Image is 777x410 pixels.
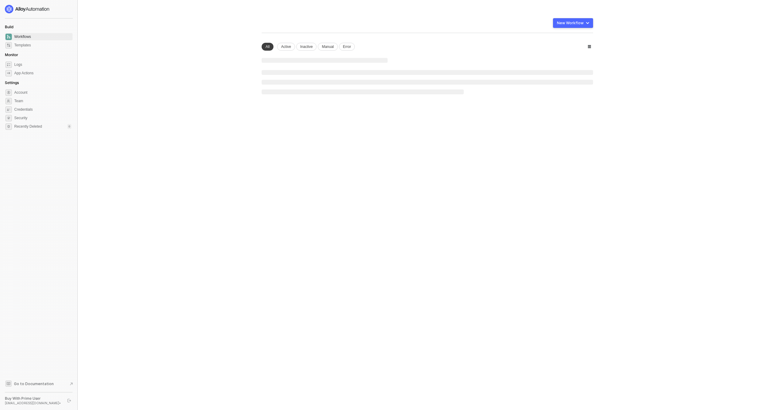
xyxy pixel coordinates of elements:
span: Logs [14,61,71,68]
span: credentials [5,106,12,113]
span: Recently Deleted [14,124,42,129]
div: [EMAIL_ADDRESS][DOMAIN_NAME] • [5,401,62,405]
span: icon-app-actions [5,70,12,76]
div: Manual [318,43,338,51]
div: 0 [67,124,71,129]
span: Templates [14,42,71,49]
span: settings [5,123,12,130]
span: Team [14,97,71,105]
span: logout [67,399,71,402]
span: Security [14,114,71,122]
span: icon-logs [5,62,12,68]
span: settings [5,89,12,96]
span: Credentials [14,106,71,113]
span: Go to Documentation [14,381,54,386]
span: Workflows [14,33,71,40]
span: Account [14,89,71,96]
span: documentation [5,381,12,387]
span: team [5,98,12,104]
div: All [262,43,273,51]
span: Build [5,25,13,29]
div: New Workflow [557,21,584,25]
div: Error [339,43,355,51]
button: New Workflow [553,18,593,28]
span: marketplace [5,42,12,49]
span: security [5,115,12,121]
div: Active [277,43,295,51]
img: logo [5,5,50,13]
div: Buy With Prime User [5,396,62,401]
div: App Actions [14,71,33,76]
span: dashboard [5,34,12,40]
span: Settings [5,80,19,85]
a: Knowledge Base [5,380,73,387]
a: logo [5,5,73,13]
span: Monitor [5,52,18,57]
div: Inactive [296,43,317,51]
span: document-arrow [68,381,74,387]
